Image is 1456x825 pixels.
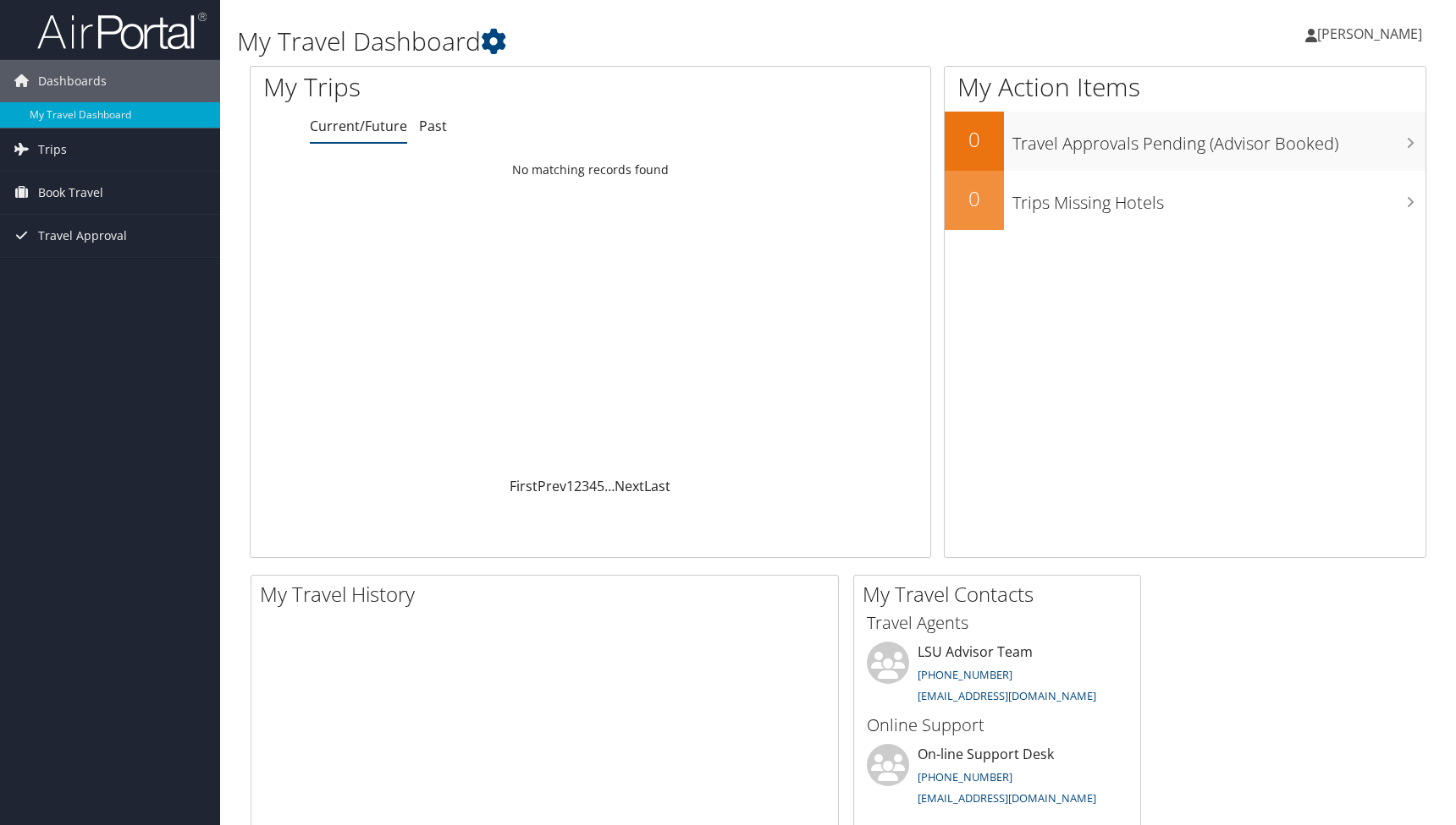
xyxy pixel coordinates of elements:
[38,215,127,257] span: Travel Approval
[263,69,634,105] h1: My Trips
[867,611,1128,635] h3: Travel Agents
[945,184,1004,213] h2: 0
[945,171,1426,230] a: 0Trips Missing Hotels
[589,477,597,495] a: 4
[918,769,1012,784] a: [PHONE_NUMBER]
[615,477,644,495] a: Next
[1317,25,1422,43] span: [PERSON_NAME]
[566,477,574,495] a: 1
[38,60,107,102] span: Dashboards
[310,117,407,135] a: Current/Future
[644,477,670,495] a: Last
[858,642,1136,711] li: LSU Advisor Team
[918,667,1012,682] a: [PHONE_NUMBER]
[945,112,1426,171] a: 0Travel Approvals Pending (Advisor Booked)
[419,117,447,135] a: Past
[918,688,1096,703] a: [EMAIL_ADDRESS][DOMAIN_NAME]
[945,69,1426,105] h1: My Action Items
[597,477,604,495] a: 5
[574,477,582,495] a: 2
[38,128,67,171] span: Trips
[538,477,566,495] a: Prev
[863,580,1140,609] h2: My Travel Contacts
[510,477,538,495] a: First
[604,477,615,495] span: …
[237,24,1039,59] h1: My Travel Dashboard
[867,713,1128,737] h3: Online Support
[38,172,103,214] span: Book Travel
[858,744,1136,813] li: On-line Support Desk
[945,125,1004,154] h2: 0
[260,580,838,609] h2: My Travel History
[1012,183,1426,215] h3: Trips Missing Hotels
[251,155,930,185] td: No matching records found
[1012,123,1426,156] h3: Travel Approvals Pending (Advisor Booked)
[918,790,1096,806] a: [EMAIL_ADDRESS][DOMAIN_NAME]
[1305,8,1439,59] a: [PERSON_NAME]
[37,11,207,51] img: airportal-logo.png
[582,477,589,495] a: 3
